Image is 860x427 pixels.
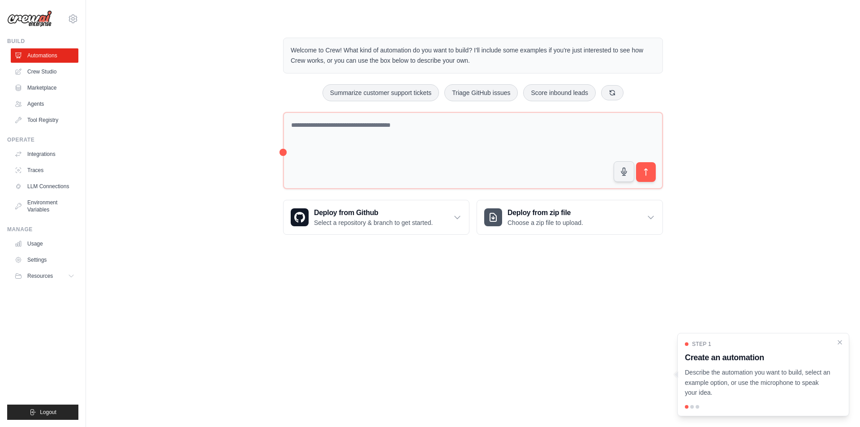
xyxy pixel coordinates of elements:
a: Crew Studio [11,65,78,79]
button: Triage GitHub issues [444,84,518,101]
span: Logout [40,409,56,416]
div: Manage [7,226,78,233]
div: Build [7,38,78,45]
div: Operate [7,136,78,143]
p: Choose a zip file to upload. [507,218,583,227]
p: Welcome to Crew! What kind of automation do you want to build? I'll include some examples if you'... [291,45,655,66]
a: Agents [11,97,78,111]
a: LLM Connections [11,179,78,194]
a: Traces [11,163,78,177]
button: Summarize customer support tickets [322,84,439,101]
h3: Deploy from Github [314,207,433,218]
button: Logout [7,405,78,420]
a: Tool Registry [11,113,78,127]
p: Describe the automation you want to build, select an example option, or use the microphone to spe... [685,367,831,398]
button: Score inbound leads [523,84,596,101]
span: Resources [27,272,53,280]
button: Close walkthrough [836,339,843,346]
p: Select a repository & branch to get started. [314,218,433,227]
a: Integrations [11,147,78,161]
h3: Deploy from zip file [507,207,583,218]
a: Settings [11,253,78,267]
a: Marketplace [11,81,78,95]
a: Usage [11,237,78,251]
div: Widget de chat [815,384,860,427]
button: Resources [11,269,78,283]
iframe: Chat Widget [815,384,860,427]
a: Environment Variables [11,195,78,217]
span: Step 1 [692,341,711,348]
img: Logo [7,10,52,27]
h3: Create an automation [685,351,831,364]
a: Automations [11,48,78,63]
